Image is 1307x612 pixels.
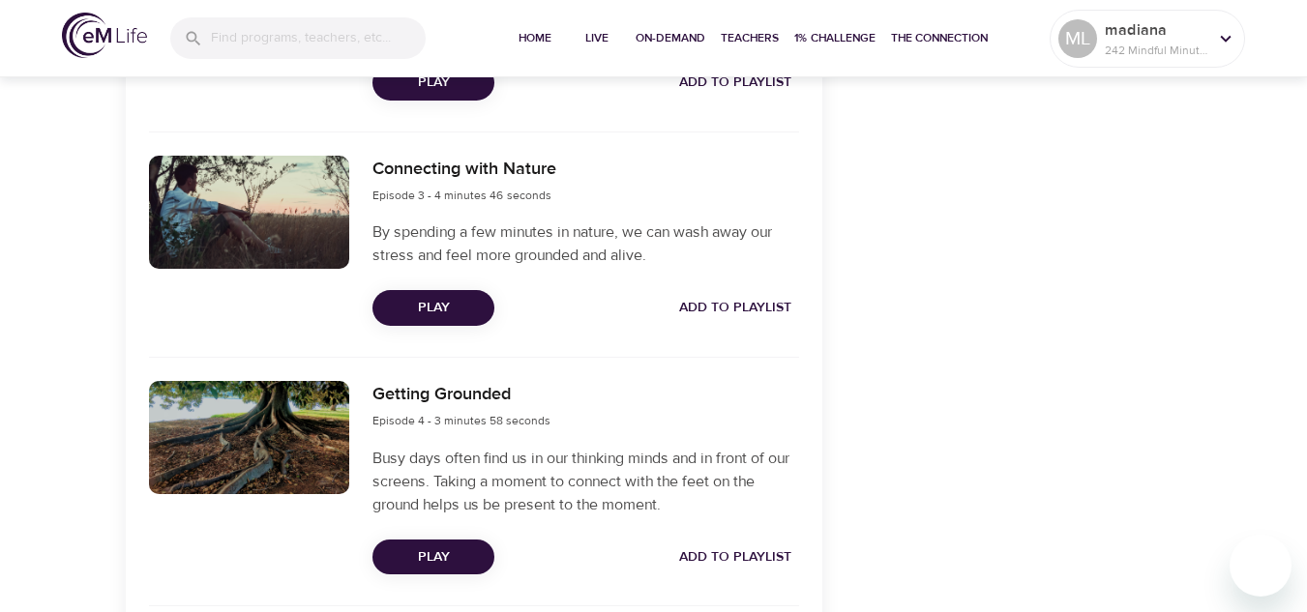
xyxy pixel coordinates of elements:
span: Live [574,28,620,48]
p: By spending a few minutes in nature, we can wash away our stress and feel more grounded and alive. [372,220,798,267]
iframe: Button to launch messaging window [1230,535,1292,597]
h6: Connecting with Nature [372,156,556,184]
span: Home [512,28,558,48]
img: logo [62,13,147,58]
span: Play [388,545,479,569]
span: Episode 4 - 3 minutes 58 seconds [372,413,550,428]
p: madiana [1105,18,1207,42]
div: ML [1058,19,1097,58]
p: 242 Mindful Minutes [1105,42,1207,59]
span: Episode 3 - 4 minutes 46 seconds [372,188,551,203]
span: 1% Challenge [794,28,876,48]
button: Add to Playlist [671,65,799,101]
button: Play [372,290,494,326]
span: Add to Playlist [679,71,791,95]
h6: Getting Grounded [372,381,550,409]
button: Play [372,539,494,575]
span: Add to Playlist [679,296,791,320]
input: Find programs, teachers, etc... [211,17,426,59]
p: Busy days often find us in our thinking minds and in front of our screens. Taking a moment to con... [372,447,798,516]
button: Add to Playlist [671,290,799,326]
button: Add to Playlist [671,539,799,575]
span: The Connection [891,28,988,48]
button: Play [372,65,494,101]
span: Teachers [721,28,779,48]
span: On-Demand [636,28,705,48]
span: Play [388,71,479,95]
span: Play [388,296,479,320]
span: Add to Playlist [679,545,791,569]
